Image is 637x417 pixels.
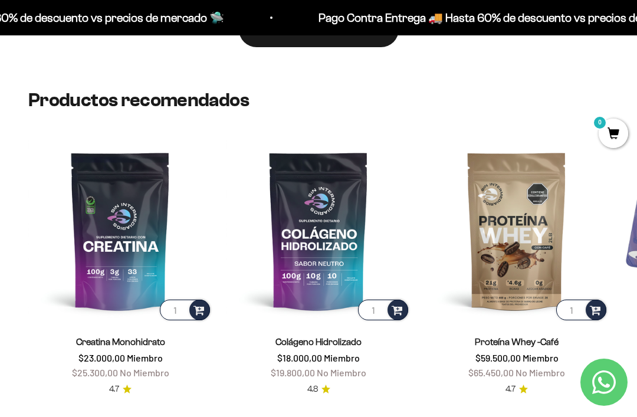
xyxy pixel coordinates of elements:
[317,367,366,378] span: No Miembro
[275,337,362,347] a: Colágeno Hidrolizado
[599,128,628,141] a: 0
[72,367,118,378] span: $25.300,00
[425,139,609,323] img: Proteína Whey -Café
[192,176,244,196] button: Enviar
[28,139,212,323] img: Creatina Monohidrato
[475,352,521,363] span: $59.500,00
[271,367,315,378] span: $19.800,00
[593,116,607,130] mark: 0
[468,367,514,378] span: $65.450,00
[14,56,244,88] div: Un aval de expertos o estudios clínicos en la página.
[109,383,119,396] span: 4.7
[28,90,249,110] split-lines: Productos recomendados
[109,383,132,396] a: 4.74.7 de 5.0 estrellas
[226,139,411,323] img: Colágeno Hidrolizado
[307,383,318,396] span: 4.8
[505,383,515,396] span: 4.7
[14,19,244,46] p: ¿Qué te daría la seguridad final para añadir este producto a tu carrito?
[14,91,244,111] div: Más detalles sobre la fecha exacta de entrega.
[78,352,125,363] span: $23.000,00
[523,352,559,363] span: Miembro
[14,114,244,135] div: Un mensaje de garantía de satisfacción visible.
[505,383,528,396] a: 4.74.7 de 5.0 estrellas
[307,383,330,396] a: 4.84.8 de 5.0 estrellas
[193,176,243,196] span: Enviar
[324,352,360,363] span: Miembro
[127,352,163,363] span: Miembro
[515,367,565,378] span: No Miembro
[14,138,244,170] div: La confirmación de la pureza de los ingredientes.
[277,352,322,363] span: $18.000,00
[120,367,169,378] span: No Miembro
[475,337,559,347] a: Proteína Whey -Café
[76,337,165,347] a: Creatina Monohidrato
